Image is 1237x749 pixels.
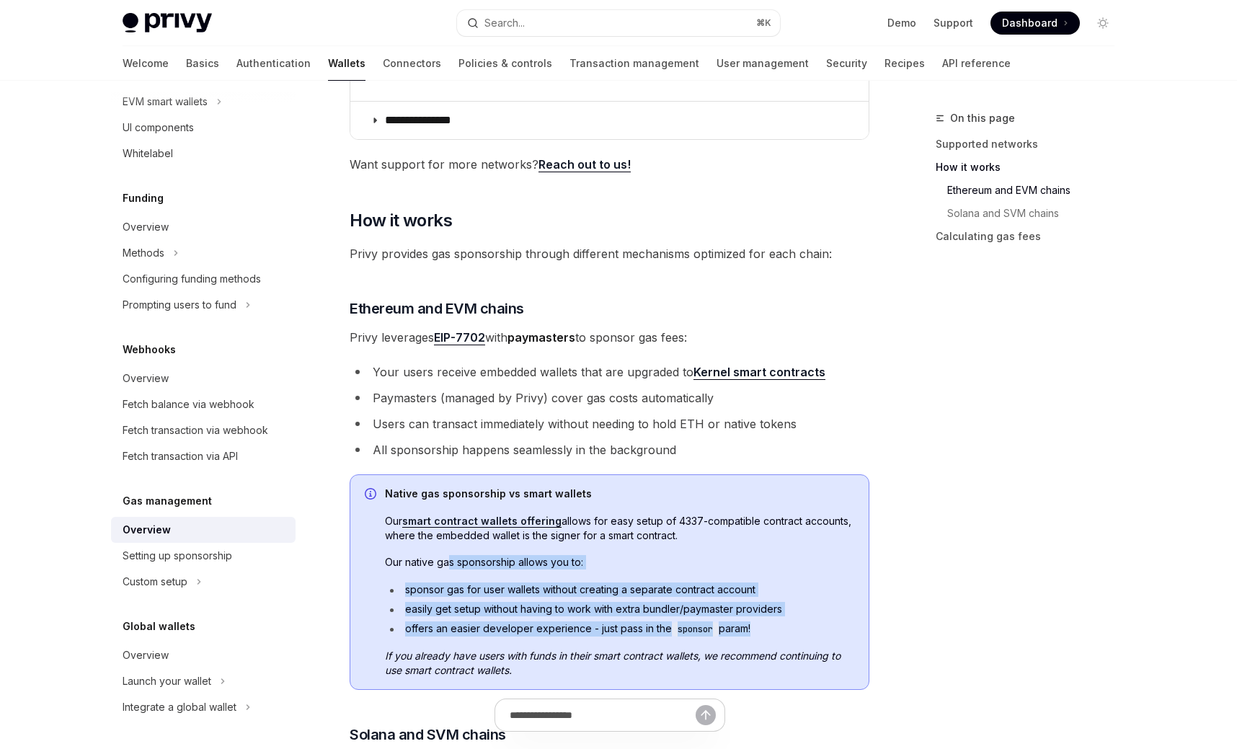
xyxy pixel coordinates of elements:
[350,414,869,434] li: Users can transact immediately without needing to hold ETH or native tokens
[111,266,296,292] a: Configuring funding methods
[123,46,169,81] a: Welcome
[385,621,854,637] li: offers an easier developer experience - just pass in the param!
[947,179,1126,202] a: Ethereum and EVM chains
[936,225,1126,248] a: Calculating gas fees
[950,110,1015,127] span: On this page
[569,46,699,81] a: Transaction management
[111,443,296,469] a: Fetch transaction via API
[507,330,575,345] strong: paymasters
[385,487,592,500] strong: Native gas sponsorship vs smart wallets
[365,488,379,502] svg: Info
[457,10,780,36] button: Search...⌘K
[434,330,485,345] a: EIP-7702
[350,362,869,382] li: Your users receive embedded wallets that are upgraded to
[350,327,869,347] span: Privy leverages with to sponsor gas fees:
[484,14,525,32] div: Search...
[123,699,236,716] div: Integrate a global wallet
[186,46,219,81] a: Basics
[111,391,296,417] a: Fetch balance via webhook
[887,16,916,30] a: Demo
[111,417,296,443] a: Fetch transaction via webhook
[123,547,232,564] div: Setting up sponsorship
[942,46,1011,81] a: API reference
[123,618,195,635] h5: Global wallets
[1002,16,1058,30] span: Dashboard
[123,190,164,207] h5: Funding
[111,115,296,141] a: UI components
[123,492,212,510] h5: Gas management
[111,543,296,569] a: Setting up sponsorship
[350,388,869,408] li: Paymasters (managed by Privy) cover gas costs automatically
[383,46,441,81] a: Connectors
[672,622,719,637] code: sponsor
[123,521,171,539] div: Overview
[123,573,187,590] div: Custom setup
[111,517,296,543] a: Overview
[123,647,169,664] div: Overview
[693,365,825,380] a: Kernel smart contracts
[538,157,631,172] a: Reach out to us!
[123,218,169,236] div: Overview
[236,46,311,81] a: Authentication
[826,46,867,81] a: Security
[385,602,854,616] li: easily get setup without having to work with extra bundler/paymaster providers
[1091,12,1114,35] button: Toggle dark mode
[350,154,869,174] span: Want support for more networks?
[123,448,238,465] div: Fetch transaction via API
[385,650,841,676] em: If you already have users with funds in their smart contract wallets, we recommend continuing to ...
[756,17,771,29] span: ⌘ K
[123,119,194,136] div: UI components
[458,46,552,81] a: Policies & controls
[123,13,212,33] img: light logo
[350,298,524,319] span: Ethereum and EVM chains
[350,209,452,232] span: How it works
[936,156,1126,179] a: How it works
[696,705,716,725] button: Send message
[111,642,296,668] a: Overview
[123,341,176,358] h5: Webhooks
[123,270,261,288] div: Configuring funding methods
[936,133,1126,156] a: Supported networks
[123,370,169,387] div: Overview
[123,296,236,314] div: Prompting users to fund
[123,145,173,162] div: Whitelabel
[350,244,869,264] span: Privy provides gas sponsorship through different mechanisms optimized for each chain:
[328,46,365,81] a: Wallets
[385,514,854,543] span: Our allows for easy setup of 4337-compatible contract accounts, where the embedded wallet is the ...
[123,673,211,690] div: Launch your wallet
[111,214,296,240] a: Overview
[947,202,1126,225] a: Solana and SVM chains
[934,16,973,30] a: Support
[123,244,164,262] div: Methods
[350,440,869,460] li: All sponsorship happens seamlessly in the background
[123,422,268,439] div: Fetch transaction via webhook
[990,12,1080,35] a: Dashboard
[402,515,562,528] a: smart contract wallets offering
[111,141,296,167] a: Whitelabel
[884,46,925,81] a: Recipes
[385,555,854,569] span: Our native gas sponsorship allows you to:
[717,46,809,81] a: User management
[123,396,254,413] div: Fetch balance via webhook
[385,582,854,597] li: sponsor gas for user wallets without creating a separate contract account
[111,365,296,391] a: Overview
